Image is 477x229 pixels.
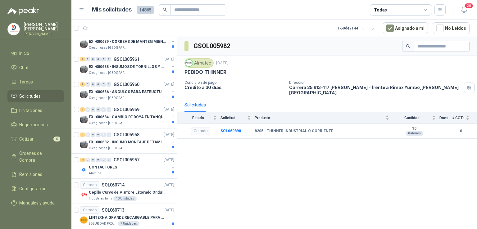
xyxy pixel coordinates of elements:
[91,57,95,61] div: 0
[184,58,214,68] div: Almatec
[7,47,64,59] a: Inicio
[184,69,226,75] p: PEDIDO THINNER
[92,5,132,14] h1: Mis solicitudes
[452,128,470,134] b: 0
[19,50,29,57] span: Inicio
[7,183,64,195] a: Configuración
[114,107,139,112] p: GSOL005959
[102,183,125,187] p: SOL060714
[7,7,39,15] img: Logo peakr
[164,207,174,213] p: [DATE]
[89,196,112,201] p: Industrias Tomy
[80,216,88,224] img: Company Logo
[80,141,88,148] img: Company Logo
[113,196,137,201] div: 10 Unidades
[7,105,64,116] a: Licitaciones
[19,93,41,100] span: Solicitudes
[101,158,106,162] div: 0
[164,182,174,188] p: [DATE]
[107,158,111,162] div: 0
[96,107,101,112] div: 0
[107,57,111,61] div: 0
[163,7,167,12] span: search
[393,126,436,131] b: 10
[439,112,452,123] th: Docs
[80,206,99,214] div: Cerrado
[19,64,29,71] span: Chat
[89,215,166,221] p: LINTERNA GRANDE RECARGABLE PARA ESPACIOS ABIERTOS 100-150MTS
[191,128,210,135] div: Cerrado
[102,208,125,212] p: SOL060713
[53,137,60,141] span: 6
[96,82,101,87] div: 0
[383,22,428,34] button: Asignado a mi
[80,81,175,101] a: 2 0 0 0 0 0 GSOL005960[DATE] Company LogoEX -000686 - ANGULOS PARA ESTRUCTURAS DE FOSA DE LOleagi...
[19,150,58,164] span: Órdenes de Compra
[101,82,106,87] div: 0
[164,107,174,113] p: [DATE]
[80,158,85,162] div: 10
[184,80,284,85] p: Condición de pago
[220,116,246,120] span: Solicitud
[255,112,393,123] th: Producto
[19,79,33,85] span: Tareas
[338,23,378,33] div: 1 - 50 de 9144
[96,57,101,61] div: 0
[216,60,229,66] p: [DATE]
[80,57,85,61] div: 4
[8,23,20,35] img: Company Logo
[80,30,175,50] a: 3 0 0 0 0 0 GSOL005962[DATE] Company LogoEX -000689 - CORREAS DE MANTENIMIENTOOleaginosas [GEOGRA...
[184,101,206,108] div: Solicitudes
[255,129,333,134] b: 8205 - THINNER INDUSTRIAL O CORRIENTE
[19,121,48,128] span: Negociaciones
[220,129,241,133] a: SOL060890
[80,91,88,98] img: Company Logo
[458,4,470,16] button: 20
[89,221,117,226] p: SEGURIDAD PROVISER LTDA
[89,114,166,120] p: EX -000684 - CAMBIO DE BOYA EN TANQUE ALIMENTADOR
[80,191,88,199] img: Company Logo
[91,132,95,137] div: 0
[96,158,101,162] div: 0
[101,132,106,137] div: 0
[7,90,64,102] a: Solicitudes
[7,197,64,209] a: Manuales y ayuda
[164,56,174,62] p: [DATE]
[19,171,42,178] span: Remisiones
[80,106,175,126] a: 4 0 0 0 0 0 GSOL005959[DATE] Company LogoEX -000684 - CAMBIO DE BOYA EN TANQUE ALIMENTADOROleagin...
[114,158,139,162] p: GSOL005957
[91,158,95,162] div: 0
[24,32,64,36] p: [PERSON_NAME]
[7,133,64,145] a: Cotizar6
[89,39,166,45] p: EX -000689 - CORREAS DE MANTENIMIENTO
[80,132,85,137] div: 4
[114,132,139,137] p: GSOL005958
[184,116,212,120] span: Estado
[85,57,90,61] div: 0
[289,80,461,85] p: Dirección
[24,22,64,31] p: [PERSON_NAME] [PERSON_NAME]
[80,82,85,87] div: 2
[255,116,384,120] span: Producto
[19,200,55,206] span: Manuales y ayuda
[7,119,64,131] a: Negociaciones
[107,132,111,137] div: 0
[19,136,34,142] span: Cotizar
[101,57,106,61] div: 0
[89,171,101,176] p: Alumina
[80,40,88,48] img: Company Logo
[91,107,95,112] div: 0
[465,3,473,9] span: 20
[7,147,64,166] a: Órdenes de Compra
[89,121,128,126] p: Oleaginosas [GEOGRAPHIC_DATA][PERSON_NAME]
[433,22,470,34] button: No Leídos
[114,57,139,61] p: GSOL005961
[91,82,95,87] div: 0
[85,132,90,137] div: 0
[19,185,47,192] span: Configuración
[89,146,128,151] p: Oleaginosas [GEOGRAPHIC_DATA][PERSON_NAME]
[289,85,461,95] p: Carrera 25 #13-117 [PERSON_NAME] - frente a Rimax Yumbo , [PERSON_NAME][GEOGRAPHIC_DATA]
[89,164,117,170] p: CONTACTORES
[85,158,90,162] div: 0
